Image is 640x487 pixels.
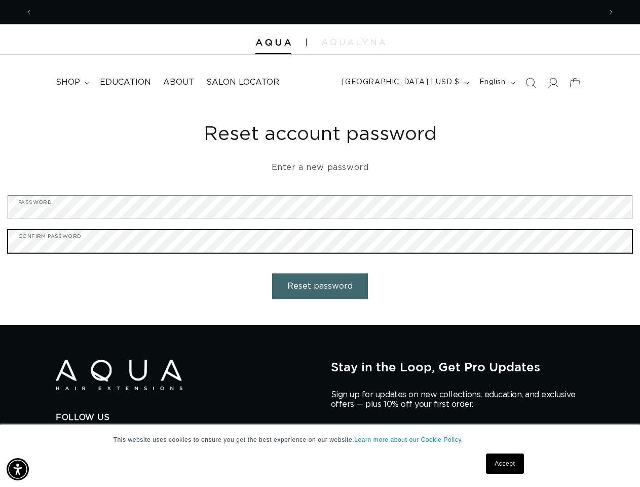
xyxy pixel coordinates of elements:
[200,71,285,94] a: Salon Locator
[589,438,640,487] iframe: Chat Widget
[8,122,632,147] h1: Reset account password
[331,390,584,409] p: Sign up for updates on new collections, education, and exclusive offers — plus 10% off your first...
[56,360,182,391] img: Aqua Hair Extensions
[473,73,519,92] button: English
[163,77,194,88] span: About
[7,458,29,480] div: Accessibility Menu
[272,273,368,299] button: Reset password
[342,77,460,88] span: [GEOGRAPHIC_DATA] | USD $
[354,436,463,443] a: Learn more about our Cookie Policy.
[56,412,315,423] h2: Follow Us
[8,160,632,175] p: Enter a new password
[255,39,291,46] img: Aqua Hair Extensions
[336,73,473,92] button: [GEOGRAPHIC_DATA] | USD $
[331,360,584,374] h2: Stay in the Loop, Get Pro Updates
[94,71,157,94] a: Education
[322,39,385,45] img: aqualyna.com
[600,3,622,22] button: Next announcement
[56,77,80,88] span: shop
[50,71,94,94] summary: shop
[157,71,200,94] a: About
[486,454,523,474] a: Accept
[519,72,542,94] summary: Search
[114,435,527,444] p: This website uses cookies to ensure you get the best experience on our website.
[206,77,279,88] span: Salon Locator
[100,77,151,88] span: Education
[479,77,506,88] span: English
[18,3,40,22] button: Previous announcement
